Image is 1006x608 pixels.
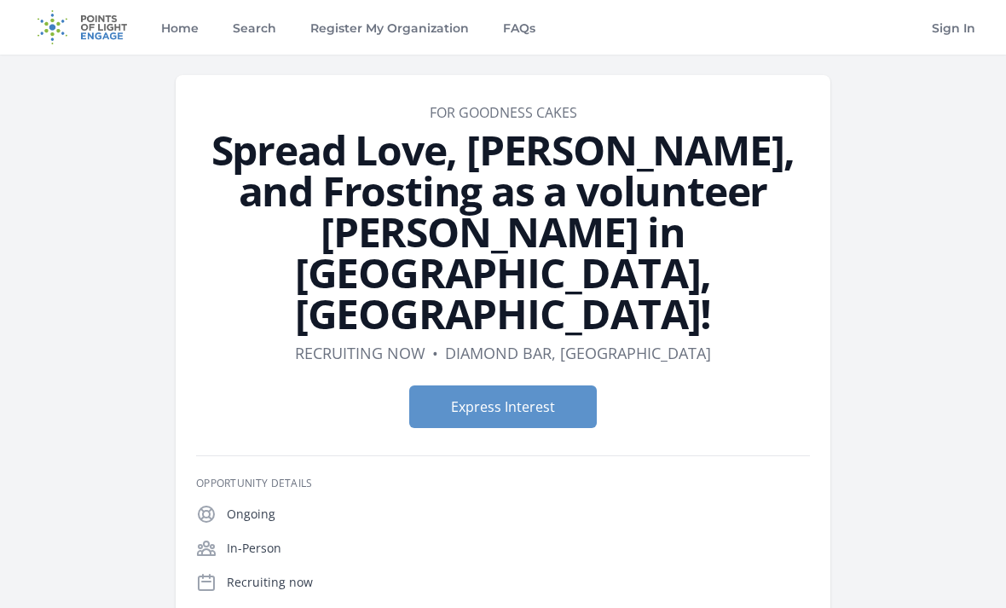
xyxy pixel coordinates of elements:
p: Ongoing [227,506,810,523]
p: In-Person [227,540,810,557]
h3: Opportunity Details [196,477,810,490]
dd: Diamond Bar, [GEOGRAPHIC_DATA] [445,341,711,365]
p: Recruiting now [227,574,810,591]
a: FOR GOODNESS CAKES [430,103,577,122]
dd: Recruiting now [295,341,425,365]
h1: Spread Love, [PERSON_NAME], and Frosting as a volunteer [PERSON_NAME] in [GEOGRAPHIC_DATA], [GEOG... [196,130,810,334]
button: Express Interest [409,385,597,428]
div: • [432,341,438,365]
